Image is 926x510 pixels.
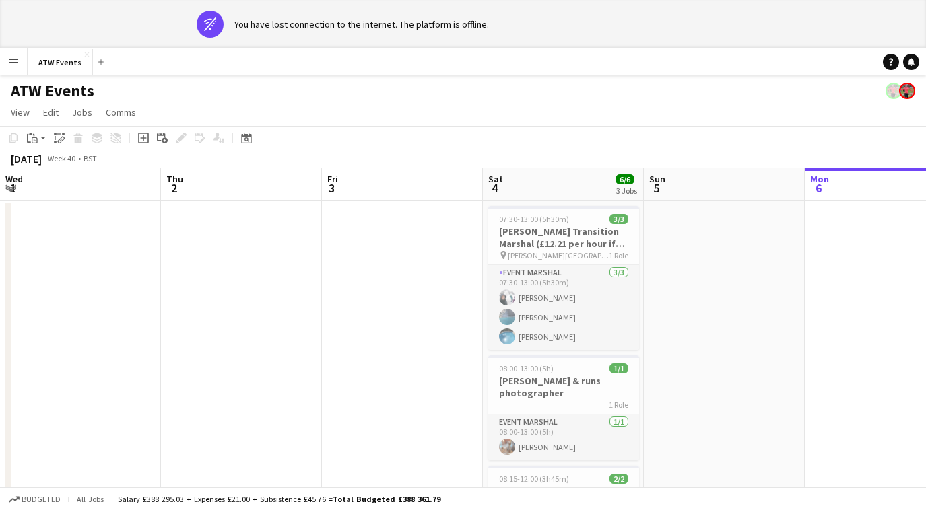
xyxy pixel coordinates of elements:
span: Week 40 [44,153,78,163]
span: Edit [43,106,59,118]
div: 3 Jobs [616,186,637,196]
h3: [PERSON_NAME] Transition Marshal (£12.21 per hour if over 21) [488,225,639,250]
span: 1 Role [609,250,628,260]
app-user-avatar: ATW Racemakers [886,83,902,99]
div: Salary £388 295.03 + Expenses £21.00 + Subsistence £45.76 = [118,494,440,504]
span: Sun [649,173,665,185]
div: BST [84,153,97,163]
app-user-avatar: ATW Racemakers [899,83,915,99]
app-job-card: 08:00-13:00 (5h)1/1[PERSON_NAME] & runs photographer1 RoleEvent Marshal1/108:00-13:00 (5h)[PERSON... [488,355,639,460]
div: [DATE] [11,152,42,166]
span: Comms [106,106,136,118]
span: 6 [808,180,829,196]
h3: [PERSON_NAME] Mount and Dismount line Marshal £12.21 if over 21 [488,485,639,509]
app-job-card: 07:30-13:00 (5h30m)3/3[PERSON_NAME] Transition Marshal (£12.21 per hour if over 21) [PERSON_NAME]... [488,206,639,350]
app-card-role: Event Marshal1/108:00-13:00 (5h)[PERSON_NAME] [488,414,639,460]
span: 08:00-13:00 (5h) [499,363,554,373]
span: 6/6 [616,174,634,184]
span: Total Budgeted £388 361.79 [333,494,440,504]
button: Budgeted [7,492,63,507]
a: Jobs [67,104,98,121]
app-card-role: Event Marshal3/307:30-13:00 (5h30m)[PERSON_NAME][PERSON_NAME][PERSON_NAME] [488,265,639,350]
span: Budgeted [22,495,61,504]
span: 1 [3,180,23,196]
span: View [11,106,30,118]
a: Comms [100,104,141,121]
span: 07:30-13:00 (5h30m) [499,214,569,224]
span: 2 [164,180,183,196]
span: 5 [647,180,665,196]
a: Edit [38,104,64,121]
span: 3/3 [609,214,628,224]
span: Sat [488,173,503,185]
span: 3 [325,180,338,196]
a: View [5,104,35,121]
span: Mon [810,173,829,185]
span: [PERSON_NAME][GEOGRAPHIC_DATA] [508,250,609,260]
span: 1 Role [609,400,628,410]
span: 4 [486,180,503,196]
span: 1/1 [609,363,628,373]
h3: [PERSON_NAME] & runs photographer [488,375,639,399]
button: ATW Events [28,49,93,75]
span: All jobs [74,494,106,504]
div: You have lost connection to the internet. The platform is offline. [234,18,489,30]
span: 2/2 [609,474,628,484]
span: Fri [327,173,338,185]
span: Thu [166,173,183,185]
h1: ATW Events [11,81,94,101]
span: 08:15-12:00 (3h45m) [499,474,569,484]
span: Wed [5,173,23,185]
span: Jobs [72,106,92,118]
